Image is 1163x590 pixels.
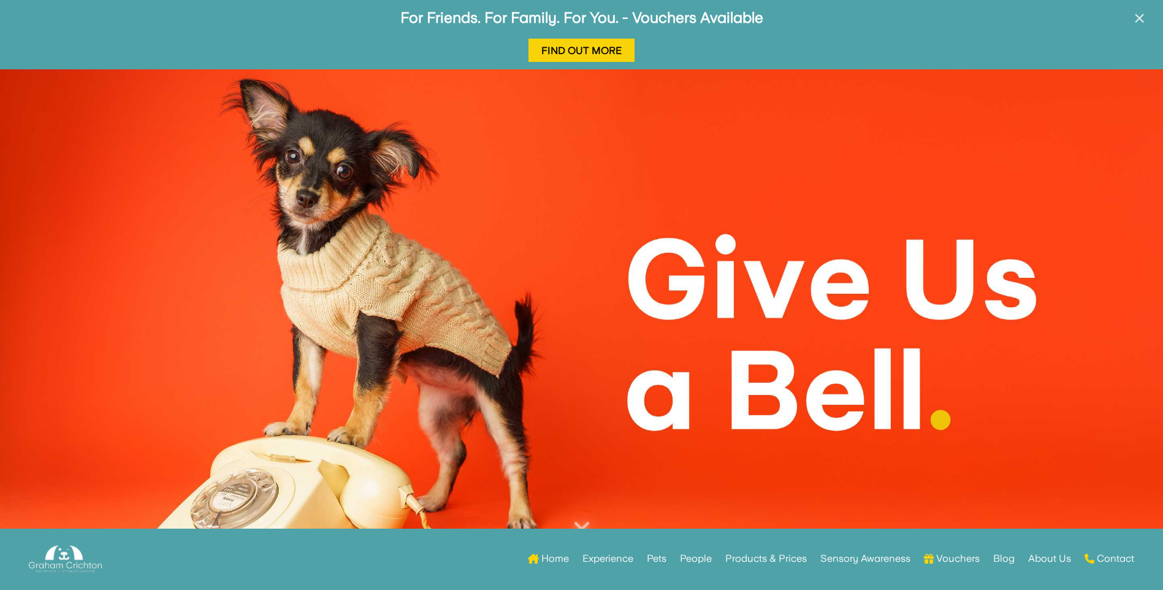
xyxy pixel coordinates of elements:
[1134,7,1145,30] span: ×
[1085,535,1134,583] a: Contact
[1128,8,1151,44] button: ×
[993,535,1015,583] a: Blog
[528,39,635,63] a: Find Out More
[528,535,569,583] a: Home
[582,535,633,583] a: Experience
[820,535,910,583] a: Sensory Awareness
[1028,535,1071,583] a: About Us
[647,535,666,583] a: Pets
[29,542,101,576] img: Graham Crichton Photography Logo - Graham Crichton - Belfast Family & Pet Photography Studio
[924,535,980,583] a: Vouchers
[680,535,712,583] a: People
[400,9,763,26] a: For Friends. For Family. For You. - Vouchers Available
[725,535,807,583] a: Products & Prices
